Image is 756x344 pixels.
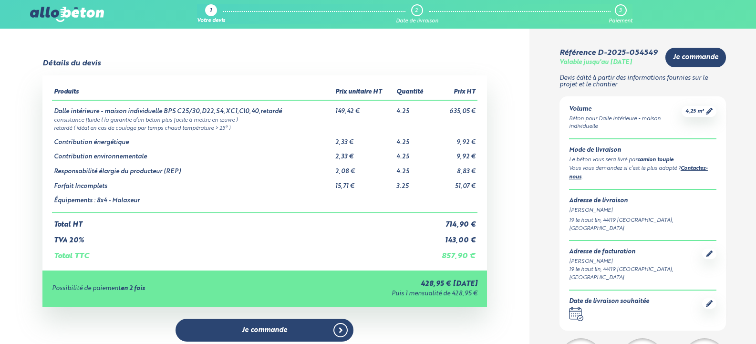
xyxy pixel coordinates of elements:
[394,176,432,190] td: 3.25
[569,147,716,154] div: Mode de livraison
[52,115,477,124] td: consistance fluide ( la garantie d’un béton plus facile à mettre en œuvre )
[52,176,333,190] td: Forfait Incomplets
[176,319,353,342] a: Je commande
[569,298,649,305] div: Date de livraison souhaitée
[52,132,333,146] td: Contribution énergétique
[432,176,477,190] td: 51,07 €
[333,100,395,115] td: 149,42 €
[273,280,477,288] div: 428,95 € [DATE]
[52,285,273,292] div: Possibilité de paiement
[569,198,716,205] div: Adresse de livraison
[52,100,333,115] td: Dalle intérieure - maison individuelle BPS C25/30,D22,S4,XC1,Cl0,40,retardé
[333,132,395,146] td: 2,33 €
[671,307,746,334] iframe: Help widget launcher
[569,166,708,180] a: Contactez-nous
[569,115,682,131] div: Béton pour Dalle intérieure - maison individuelle
[569,258,702,266] div: [PERSON_NAME]
[121,285,145,292] strong: en 2 fois
[52,124,477,132] td: retardé ( idéal en cas de coulage par temps chaud température > 25° )
[273,291,477,298] div: Puis 1 mensualité de 428,95 €
[197,18,225,24] div: Votre devis
[396,4,438,24] a: 2 Date de livraison
[609,18,632,24] div: Paiement
[432,161,477,176] td: 8,83 €
[432,85,477,100] th: Prix HT
[333,176,395,190] td: 15,71 €
[569,217,716,233] div: 19 le haut lin, 44119 [GEOGRAPHIC_DATA], [GEOGRAPHIC_DATA]
[396,18,438,24] div: Date de livraison
[637,157,673,163] a: camion toupie
[569,165,716,182] div: Vous vous demandez si c’est le plus adapté ? .
[569,207,716,215] div: [PERSON_NAME]
[52,244,432,261] td: Total TTC
[569,249,702,256] div: Adresse de facturation
[52,229,432,245] td: TVA 20%
[42,59,101,68] div: Détails du devis
[432,229,477,245] td: 143,00 €
[333,85,395,100] th: Prix unitaire HT
[559,59,632,66] div: Valable jusqu'au [DATE]
[197,4,225,24] a: 1 Votre devis
[52,161,333,176] td: Responsabilité élargie du producteur (REP)
[52,190,333,213] td: Équipements : 8x4 - Malaxeur
[569,266,702,282] div: 19 le haut lin, 44119 [GEOGRAPHIC_DATA], [GEOGRAPHIC_DATA]
[432,100,477,115] td: 635,05 €
[52,146,333,161] td: Contribution environnementale
[394,161,432,176] td: 4.25
[394,132,432,146] td: 4.25
[394,100,432,115] td: 4.25
[609,4,632,24] a: 3 Paiement
[432,244,477,261] td: 857,90 €
[52,85,333,100] th: Produits
[673,53,718,62] span: Je commande
[333,146,395,161] td: 2,33 €
[665,48,726,67] a: Je commande
[333,161,395,176] td: 2,08 €
[394,85,432,100] th: Quantité
[210,8,212,14] div: 1
[432,213,477,229] td: 714,90 €
[619,8,621,14] div: 3
[569,106,682,113] div: Volume
[432,146,477,161] td: 9,92 €
[242,326,287,334] span: Je commande
[559,75,726,89] p: Devis édité à partir des informations fournies sur le projet et le chantier
[559,49,657,57] div: Référence D-2025-054549
[394,146,432,161] td: 4.25
[30,7,104,22] img: allobéton
[432,132,477,146] td: 9,92 €
[52,213,432,229] td: Total HT
[569,156,716,165] div: Le béton vous sera livré par
[415,8,418,14] div: 2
